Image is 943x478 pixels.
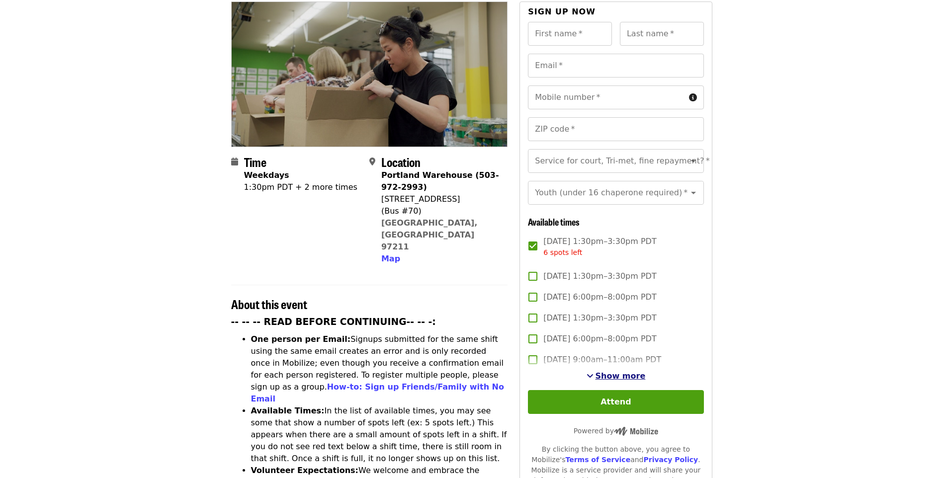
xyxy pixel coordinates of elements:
div: 1:30pm PDT + 2 more times [244,181,357,193]
span: Available times [528,215,580,228]
span: Map [381,254,400,263]
li: In the list of available times, you may see some that show a number of spots left (ex: 5 spots le... [251,405,508,465]
span: Time [244,153,266,170]
div: (Bus #70) [381,205,500,217]
span: [DATE] 6:00pm–8:00pm PDT [543,291,656,303]
a: [GEOGRAPHIC_DATA], [GEOGRAPHIC_DATA] 97211 [381,218,478,251]
span: Sign up now [528,7,596,16]
input: Mobile number [528,85,685,109]
strong: Portland Warehouse (503-972-2993) [381,170,499,192]
img: July/Aug/Sept - Portland: Repack/Sort (age 8+) organized by Oregon Food Bank [232,2,508,146]
a: Privacy Policy [643,456,698,464]
span: [DATE] 1:30pm–3:30pm PDT [543,236,656,258]
button: Attend [528,390,703,414]
strong: One person per Email: [251,334,351,344]
span: [DATE] 1:30pm–3:30pm PDT [543,270,656,282]
img: Powered by Mobilize [614,427,658,436]
span: [DATE] 9:00am–11:00am PDT [543,354,661,366]
i: calendar icon [231,157,238,166]
i: circle-info icon [689,93,697,102]
i: map-marker-alt icon [369,157,375,166]
span: 6 spots left [543,248,582,256]
div: [STREET_ADDRESS] [381,193,500,205]
span: Location [381,153,421,170]
span: [DATE] 6:00pm–8:00pm PDT [543,333,656,345]
strong: -- -- -- READ BEFORE CONTINUING-- -- -: [231,317,436,327]
a: How-to: Sign up Friends/Family with No Email [251,382,505,403]
span: [DATE] 1:30pm–3:30pm PDT [543,312,656,324]
input: Last name [620,22,704,46]
a: Terms of Service [565,456,630,464]
strong: Available Times: [251,406,325,415]
li: Signups submitted for the same shift using the same email creates an error and is only recorded o... [251,333,508,405]
strong: Volunteer Expectations: [251,466,359,475]
input: ZIP code [528,117,703,141]
button: Map [381,253,400,265]
span: Powered by [574,427,658,435]
button: Open [686,186,700,200]
span: About this event [231,295,307,313]
input: Email [528,54,703,78]
strong: Weekdays [244,170,289,180]
span: Show more [596,371,646,381]
input: First name [528,22,612,46]
button: Open [686,154,700,168]
button: See more timeslots [587,370,646,382]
